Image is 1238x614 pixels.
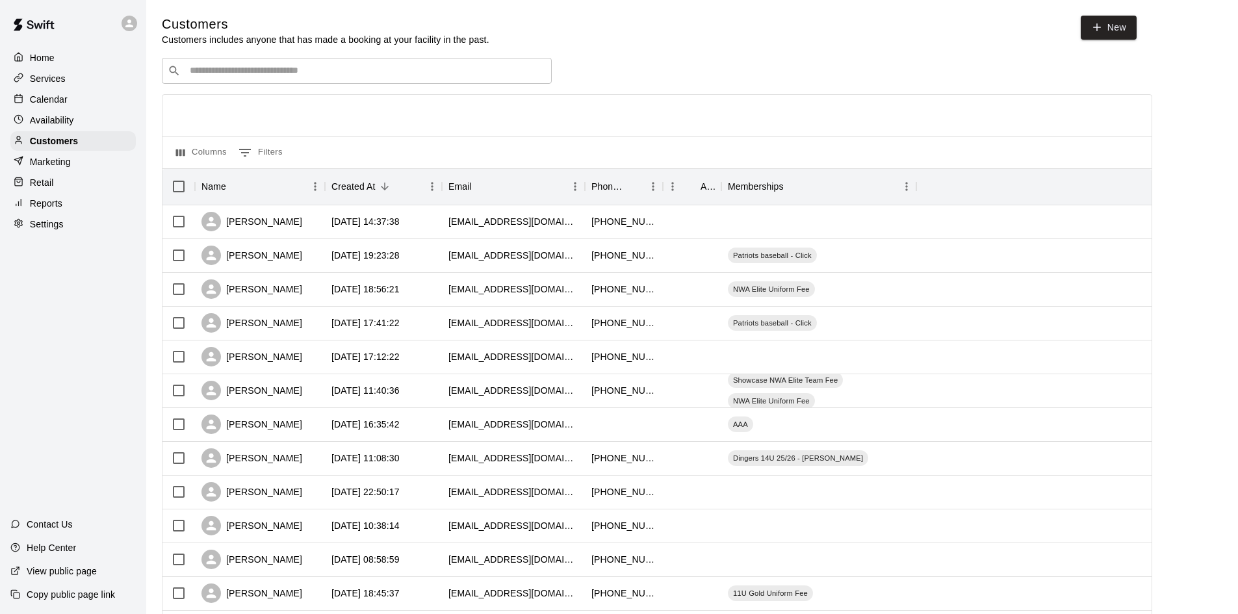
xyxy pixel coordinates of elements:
div: +16303624400 [591,519,656,532]
div: lindseylovelady@gmail.com [448,350,578,363]
div: Created At [331,168,376,205]
span: Showcase NWA Elite Team Fee [728,375,843,385]
div: 2025-08-15 17:41:22 [331,316,400,329]
div: +15019938962 [591,485,656,498]
a: Reports [10,194,136,213]
div: [PERSON_NAME] [201,482,302,502]
button: Menu [305,177,325,196]
div: Email [448,168,472,205]
p: Marketing [30,155,71,168]
div: Phone Number [591,168,625,205]
span: NWA Elite Uniform Fee [728,396,815,406]
div: +14792640103 [591,249,656,262]
a: Services [10,69,136,88]
button: Sort [226,177,244,196]
div: dddobrzy@uark.edu [448,316,578,329]
button: Menu [565,177,585,196]
p: Reports [30,197,62,210]
div: Name [201,168,226,205]
span: Patriots baseball - Click [728,318,817,328]
p: Copy public page link [27,588,115,601]
div: lsouthwick6@gmail.com [448,452,578,465]
div: [PERSON_NAME] [201,583,302,603]
p: Settings [30,218,64,231]
div: [PERSON_NAME] [201,313,302,333]
p: Customers [30,134,78,147]
div: [PERSON_NAME] [201,246,302,265]
div: [PERSON_NAME] [201,448,302,468]
div: +14798995678 [591,350,656,363]
button: Menu [422,177,442,196]
div: 2025-08-16 14:37:38 [331,215,400,228]
button: Show filters [235,142,286,163]
div: [PERSON_NAME] [201,279,302,299]
button: Menu [643,177,663,196]
div: 11U Gold Uniform Fee [728,585,813,601]
span: NWA Elite Uniform Fee [728,284,815,294]
div: hogfan63@yahoo.com [448,418,578,431]
div: Memberships [721,168,916,205]
div: halesar@gmail.com [448,283,578,296]
div: [PERSON_NAME] [201,347,302,366]
div: 2025-08-14 11:08:30 [331,452,400,465]
div: Search customers by name or email [162,58,552,84]
div: +14792507196 [591,384,656,397]
div: Age [663,168,721,205]
div: asmoe20@gmail.com [448,215,578,228]
button: Menu [897,177,916,196]
div: +14192976600 [591,316,656,329]
div: 2025-08-11 22:50:17 [331,485,400,498]
p: Home [30,51,55,64]
div: sdavis8806@gmail.com [448,485,578,498]
div: [PERSON_NAME] [201,415,302,434]
div: 2025-08-15 19:23:28 [331,249,400,262]
button: Sort [682,177,701,196]
a: Calendar [10,90,136,109]
div: +19132638272 [591,215,656,228]
p: Services [30,72,66,85]
span: 11U Gold Uniform Fee [728,588,813,598]
div: Age [701,168,715,205]
p: View public page [27,565,97,578]
div: +18014584566 [591,452,656,465]
a: Customers [10,131,136,151]
div: Created At [325,168,442,205]
div: [PERSON_NAME] [201,381,302,400]
div: 2025-08-08 18:45:37 [331,587,400,600]
a: Home [10,48,136,68]
div: Patriots baseball - Click [728,315,817,331]
a: Retail [10,173,136,192]
p: Availability [30,114,74,127]
div: 2025-08-09 10:38:14 [331,519,400,532]
div: NWA Elite Uniform Fee [728,393,815,409]
div: +14797210633 [591,283,656,296]
button: Menu [663,177,682,196]
div: amylwheelis@gmail.com [448,587,578,600]
span: Patriots baseball - Click [728,250,817,261]
div: Patriots baseball - Click [728,248,817,263]
div: Showcase NWA Elite Team Fee [728,372,843,388]
p: Retail [30,176,54,189]
button: Sort [625,177,643,196]
div: 2025-08-15 11:40:36 [331,384,400,397]
a: Availability [10,110,136,130]
div: [PERSON_NAME] [201,550,302,569]
div: 2025-08-14 16:35:42 [331,418,400,431]
div: Marketing [10,152,136,172]
div: Settings [10,214,136,234]
div: donklamert@me.com [448,519,578,532]
div: Name [195,168,325,205]
button: Sort [784,177,802,196]
p: Calendar [30,93,68,106]
p: Help Center [27,541,76,554]
div: aprilbarnett04@yahoo.com [448,384,578,397]
div: lovejoy1230@yahoo.com [448,553,578,566]
div: [PERSON_NAME] [201,516,302,535]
